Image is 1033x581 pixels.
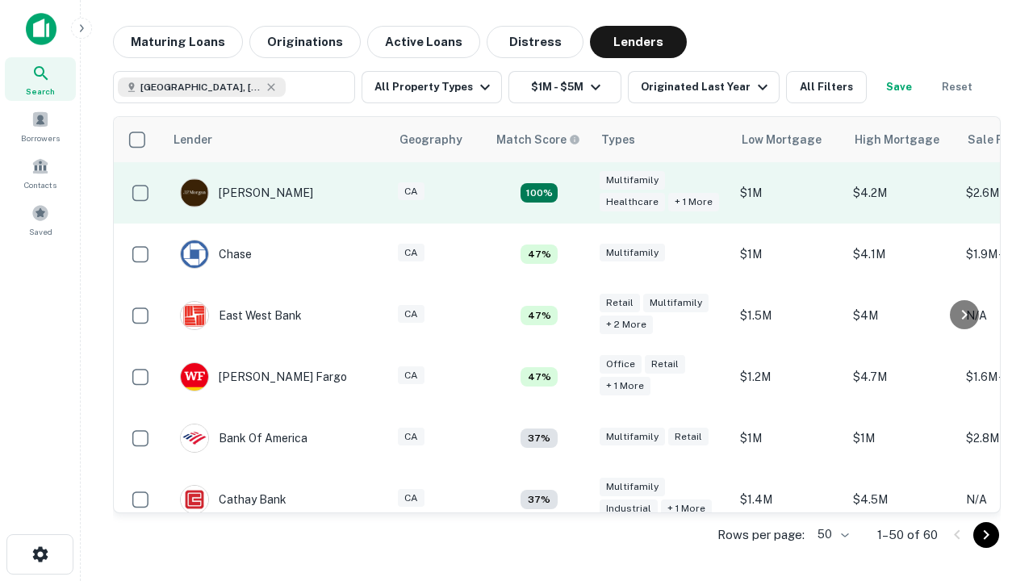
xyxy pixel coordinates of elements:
div: Multifamily [600,428,665,446]
td: $1.4M [732,469,845,530]
div: Retail [668,428,709,446]
div: Capitalize uses an advanced AI algorithm to match your search with the best lender. The match sco... [496,131,580,148]
span: Saved [29,225,52,238]
div: + 2 more [600,316,653,334]
div: CA [398,489,424,508]
td: $4M [845,285,958,346]
div: Multifamily [600,478,665,496]
img: picture [181,240,208,268]
th: Geography [390,117,487,162]
td: $1M [732,224,845,285]
td: $4.7M [845,346,958,408]
div: Low Mortgage [742,130,822,149]
p: 1–50 of 60 [877,525,938,545]
div: Multifamily [643,294,709,312]
span: Borrowers [21,132,60,144]
iframe: Chat Widget [952,452,1033,529]
div: CA [398,244,424,262]
button: Lenders [590,26,687,58]
div: + 1 more [668,193,719,211]
div: Matching Properties: 4, hasApolloMatch: undefined [521,490,558,509]
button: Save your search to get updates of matches that match your search criteria. [873,71,925,103]
div: [PERSON_NAME] [180,178,313,207]
a: Saved [5,198,76,241]
button: Maturing Loans [113,26,243,58]
div: Matching Properties: 5, hasApolloMatch: undefined [521,367,558,387]
div: Retail [600,294,640,312]
span: Contacts [24,178,56,191]
div: Industrial [600,499,658,518]
img: picture [181,424,208,452]
td: $1M [732,162,845,224]
img: picture [181,363,208,391]
div: CA [398,305,424,324]
button: All Filters [786,71,867,103]
div: 50 [811,523,851,546]
div: Originated Last Year [641,77,772,97]
div: East West Bank [180,301,302,330]
td: $4.1M [845,224,958,285]
button: Reset [931,71,983,103]
button: Originations [249,26,361,58]
td: $1.5M [732,285,845,346]
div: Types [601,130,635,149]
img: picture [181,302,208,329]
div: High Mortgage [855,130,939,149]
img: picture [181,486,208,513]
div: CA [398,428,424,446]
button: Active Loans [367,26,480,58]
span: [GEOGRAPHIC_DATA], [GEOGRAPHIC_DATA], [GEOGRAPHIC_DATA] [140,80,261,94]
div: + 1 more [661,499,712,518]
div: Retail [645,355,685,374]
div: Geography [399,130,462,149]
th: Types [592,117,732,162]
div: Matching Properties: 5, hasApolloMatch: undefined [521,306,558,325]
div: Chase [180,240,252,269]
p: Rows per page: [717,525,805,545]
div: Cathay Bank [180,485,286,514]
button: All Property Types [362,71,502,103]
div: Healthcare [600,193,665,211]
div: Matching Properties: 5, hasApolloMatch: undefined [521,245,558,264]
th: Capitalize uses an advanced AI algorithm to match your search with the best lender. The match sco... [487,117,592,162]
div: Multifamily [600,244,665,262]
th: Low Mortgage [732,117,845,162]
a: Borrowers [5,104,76,148]
td: $4.5M [845,469,958,530]
img: capitalize-icon.png [26,13,56,45]
td: $4.2M [845,162,958,224]
button: Go to next page [973,522,999,548]
a: Search [5,57,76,101]
button: Originated Last Year [628,71,780,103]
th: Lender [164,117,390,162]
h6: Match Score [496,131,577,148]
img: picture [181,179,208,207]
td: $1M [845,408,958,469]
button: Distress [487,26,583,58]
button: $1M - $5M [508,71,621,103]
div: Office [600,355,642,374]
div: Bank Of America [180,424,307,453]
div: + 1 more [600,377,650,395]
th: High Mortgage [845,117,958,162]
div: CA [398,182,424,201]
div: Multifamily [600,171,665,190]
td: $1.2M [732,346,845,408]
div: Matching Properties: 4, hasApolloMatch: undefined [521,428,558,448]
span: Search [26,85,55,98]
div: CA [398,366,424,385]
a: Contacts [5,151,76,194]
div: Matching Properties: 19, hasApolloMatch: undefined [521,183,558,203]
td: $1M [732,408,845,469]
div: [PERSON_NAME] Fargo [180,362,347,391]
div: Lender [174,130,212,149]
